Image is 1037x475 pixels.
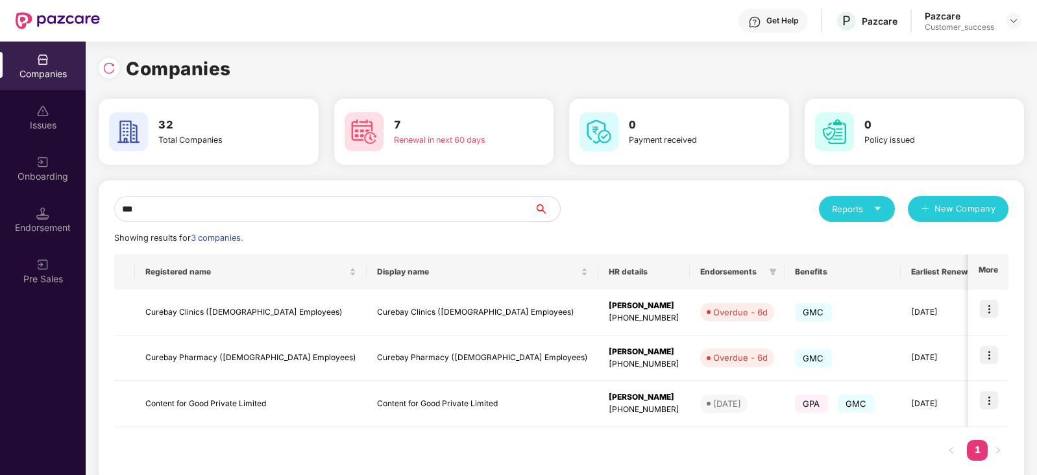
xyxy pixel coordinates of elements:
li: 1 [967,440,988,461]
td: Curebay Pharmacy ([DEMOGRAPHIC_DATA] Employees) [367,335,598,382]
h3: 7 [394,117,506,134]
img: svg+xml;base64,PHN2ZyBpZD0iSGVscC0zMngzMiIgeG1sbnM9Imh0dHA6Ly93d3cudzMub3JnLzIwMDAvc3ZnIiB3aWR0aD... [748,16,761,29]
img: svg+xml;base64,PHN2ZyB4bWxucz0iaHR0cDovL3d3dy53My5vcmcvMjAwMC9zdmciIHdpZHRoPSI2MCIgaGVpZ2h0PSI2MC... [345,112,384,151]
div: Total Companies [158,134,270,147]
div: [PHONE_NUMBER] [609,312,679,324]
h3: 0 [629,117,740,134]
li: Previous Page [941,440,962,461]
h3: 32 [158,117,270,134]
span: Endorsements [700,267,764,277]
img: svg+xml;base64,PHN2ZyBpZD0iSXNzdWVzX2Rpc2FibGVkIiB4bWxucz0iaHR0cDovL3d3dy53My5vcmcvMjAwMC9zdmciIH... [36,104,49,117]
div: Reports [832,202,882,215]
div: Renewal in next 60 days [394,134,506,147]
span: Registered name [145,267,347,277]
span: 3 companies. [191,233,243,243]
td: [DATE] [901,381,984,427]
img: svg+xml;base64,PHN2ZyB4bWxucz0iaHR0cDovL3d3dy53My5vcmcvMjAwMC9zdmciIHdpZHRoPSI2MCIgaGVpZ2h0PSI2MC... [815,112,854,151]
span: right [994,446,1002,454]
span: GMC [838,395,875,413]
th: HR details [598,254,690,289]
span: New Company [934,202,996,215]
img: svg+xml;base64,PHN2ZyB4bWxucz0iaHR0cDovL3d3dy53My5vcmcvMjAwMC9zdmciIHdpZHRoPSI2MCIgaGVpZ2h0PSI2MC... [579,112,618,151]
img: svg+xml;base64,PHN2ZyB3aWR0aD0iMjAiIGhlaWdodD0iMjAiIHZpZXdCb3g9IjAgMCAyMCAyMCIgZmlsbD0ibm9uZSIgeG... [36,156,49,169]
img: svg+xml;base64,PHN2ZyB4bWxucz0iaHR0cDovL3d3dy53My5vcmcvMjAwMC9zdmciIHdpZHRoPSI2MCIgaGVpZ2h0PSI2MC... [109,112,148,151]
button: plusNew Company [908,196,1008,222]
img: svg+xml;base64,PHN2ZyB3aWR0aD0iMTQuNSIgaGVpZ2h0PSIxNC41IiB2aWV3Qm94PSIwIDAgMTYgMTYiIGZpbGw9Im5vbm... [36,207,49,220]
span: caret-down [873,204,882,213]
h3: 0 [864,117,976,134]
div: Pazcare [925,10,994,22]
div: [DATE] [713,397,741,410]
div: Policy issued [864,134,976,147]
span: left [947,446,955,454]
td: [DATE] [901,289,984,335]
div: Payment received [629,134,740,147]
th: Registered name [135,254,367,289]
span: Display name [377,267,578,277]
td: Content for Good Private Limited [367,381,598,427]
button: search [533,196,561,222]
td: Curebay Pharmacy ([DEMOGRAPHIC_DATA] Employees) [135,335,367,382]
span: GMC [795,349,832,367]
td: Curebay Clinics ([DEMOGRAPHIC_DATA] Employees) [135,289,367,335]
img: svg+xml;base64,PHN2ZyBpZD0iRHJvcGRvd24tMzJ4MzIiIHhtbG5zPSJodHRwOi8vd3d3LnczLm9yZy8yMDAwL3N2ZyIgd2... [1008,16,1019,26]
div: [PHONE_NUMBER] [609,358,679,371]
button: right [988,440,1008,461]
div: [PERSON_NAME] [609,391,679,404]
div: Overdue - 6d [713,351,768,364]
img: icon [980,346,998,364]
td: Curebay Clinics ([DEMOGRAPHIC_DATA] Employees) [367,289,598,335]
button: left [941,440,962,461]
div: Get Help [766,16,798,26]
span: plus [921,204,929,215]
li: Next Page [988,440,1008,461]
td: Content for Good Private Limited [135,381,367,427]
div: [PERSON_NAME] [609,346,679,358]
span: Showing results for [114,233,243,243]
div: Overdue - 6d [713,306,768,319]
span: filter [769,268,777,276]
span: GMC [795,303,832,321]
img: svg+xml;base64,PHN2ZyBpZD0iUmVsb2FkLTMyeDMyIiB4bWxucz0iaHR0cDovL3d3dy53My5vcmcvMjAwMC9zdmciIHdpZH... [103,62,116,75]
div: Pazcare [862,15,897,27]
th: Benefits [785,254,901,289]
div: [PHONE_NUMBER] [609,404,679,416]
div: Customer_success [925,22,994,32]
span: P [842,13,851,29]
th: More [968,254,1008,289]
img: svg+xml;base64,PHN2ZyB3aWR0aD0iMjAiIGhlaWdodD0iMjAiIHZpZXdCb3g9IjAgMCAyMCAyMCIgZmlsbD0ibm9uZSIgeG... [36,258,49,271]
img: svg+xml;base64,PHN2ZyBpZD0iQ29tcGFuaWVzIiB4bWxucz0iaHR0cDovL3d3dy53My5vcmcvMjAwMC9zdmciIHdpZHRoPS... [36,53,49,66]
td: [DATE] [901,335,984,382]
th: Earliest Renewal [901,254,984,289]
span: search [533,204,560,214]
th: Display name [367,254,598,289]
div: [PERSON_NAME] [609,300,679,312]
span: GPA [795,395,828,413]
span: filter [766,264,779,280]
img: icon [980,300,998,318]
h1: Companies [126,55,231,83]
a: 1 [967,440,988,459]
img: icon [980,391,998,409]
img: New Pazcare Logo [16,12,100,29]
